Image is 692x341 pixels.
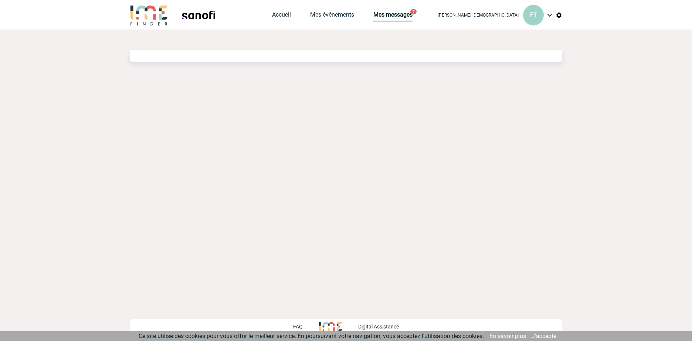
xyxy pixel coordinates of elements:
img: IME-Finder [130,4,168,25]
a: J'accepte [532,333,556,340]
a: FAQ [293,323,319,330]
span: FT [530,11,537,18]
a: Accueil [272,11,291,21]
span: Ce site utilise des cookies pour vous offrir le meilleur service. En poursuivant votre navigation... [139,333,484,340]
a: Mes événements [310,11,354,21]
span: [PERSON_NAME] [DEMOGRAPHIC_DATA] [438,13,519,18]
a: En savoir plus [489,333,526,340]
img: http://www.idealmeetingsevents.fr/ [319,322,342,331]
button: 7 [410,9,417,14]
p: Digital Assistance [358,324,399,330]
a: Mes messages [373,11,413,21]
p: FAQ [293,324,303,330]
